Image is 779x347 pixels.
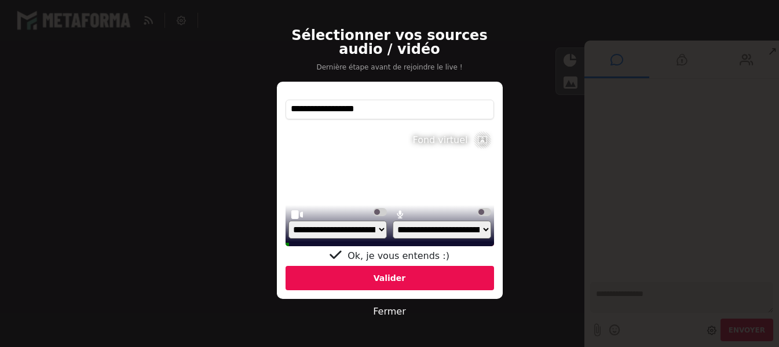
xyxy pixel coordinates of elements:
[286,266,494,290] div: Valider
[271,62,509,72] p: Dernière étape avant de rejoindre le live !
[413,133,468,147] div: Fond virtuel
[373,306,405,317] a: Fermer
[271,28,509,56] h2: Sélectionner vos sources audio / vidéo
[348,250,449,261] span: Ok, je vous entends :)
